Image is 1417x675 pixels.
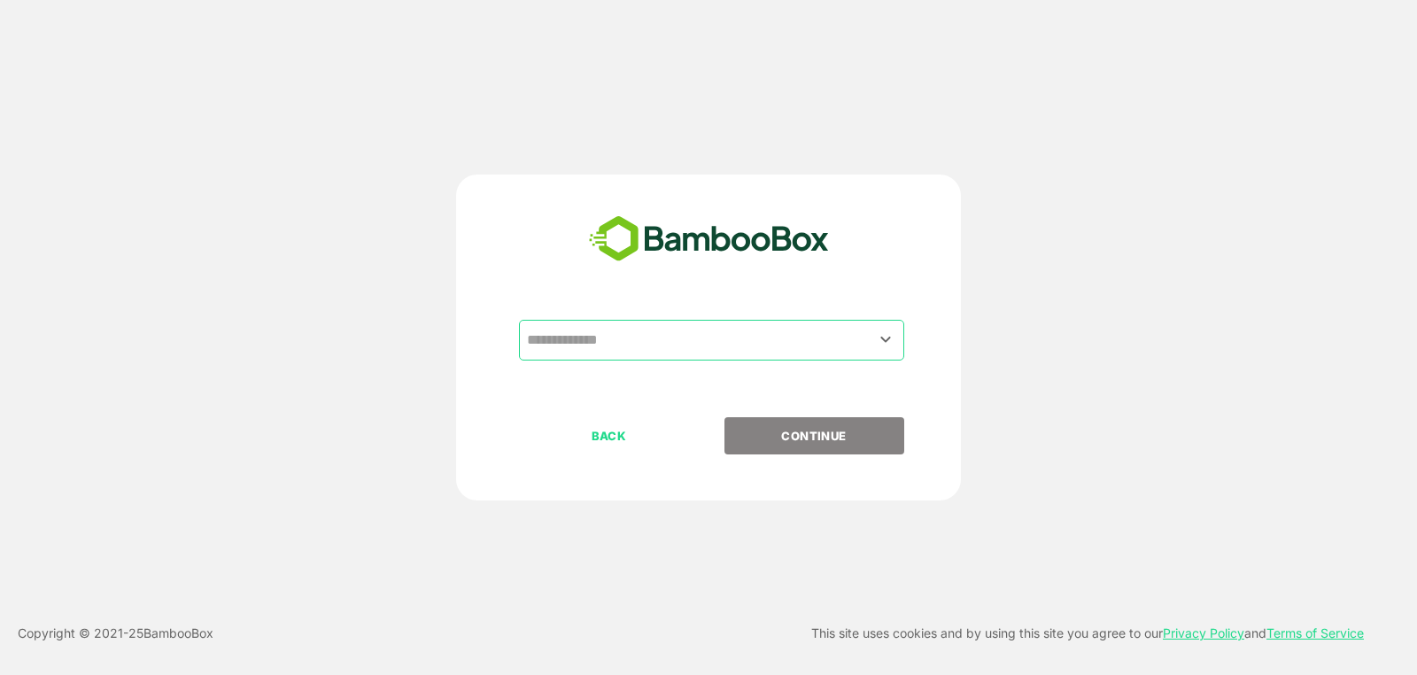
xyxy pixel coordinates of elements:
[521,426,698,446] p: BACK
[1163,625,1244,640] a: Privacy Policy
[725,426,902,446] p: CONTINUE
[724,417,904,454] button: CONTINUE
[579,210,839,268] img: bamboobox
[519,417,699,454] button: BACK
[18,623,213,644] p: Copyright © 2021- 25 BambooBox
[1266,625,1364,640] a: Terms of Service
[874,328,898,352] button: Open
[811,623,1364,644] p: This site uses cookies and by using this site you agree to our and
